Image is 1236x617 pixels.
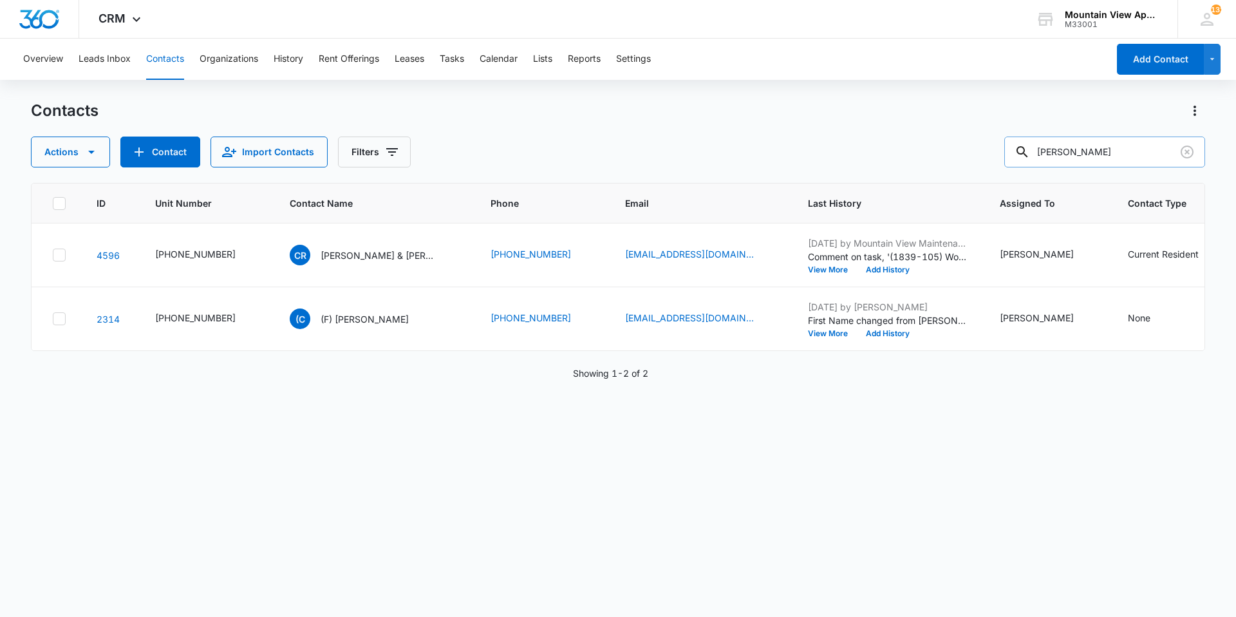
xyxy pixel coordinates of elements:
button: Actions [31,137,110,167]
p: Comment on task, '(1839-105) Work Order ' "Everything fixed no further action needed" [808,250,969,263]
button: Leases [395,39,424,80]
button: Clear [1177,142,1197,162]
button: Filters [338,137,411,167]
button: Reports [568,39,601,80]
span: Contact Type [1128,196,1203,210]
div: Unit Number - 545-1839-105 - Select to Edit Field [155,247,259,263]
div: None [1128,311,1150,325]
button: Settings [616,39,651,80]
button: Lists [533,39,552,80]
div: Phone - (970) 318-0649 - Select to Edit Field [491,311,594,327]
button: Contacts [146,39,184,80]
a: [EMAIL_ADDRESS][DOMAIN_NAME] [625,311,754,325]
button: Organizations [200,39,258,80]
button: View More [808,266,857,274]
div: Assigned To - Makenna Berry - Select to Edit Field [1000,311,1097,327]
button: Rent Offerings [319,39,379,80]
a: Navigate to contact details page for (F) Charles E Ramsell [97,314,120,325]
div: Contact Name - (F) Charles E Ramsell - Select to Edit Field [290,308,432,329]
a: [EMAIL_ADDRESS][DOMAIN_NAME] [625,247,754,261]
div: Email - Charliedabears@gmail.com - Select to Edit Field [625,247,777,263]
p: [DATE] by [PERSON_NAME] [808,300,969,314]
a: [PHONE_NUMBER] [491,247,571,261]
h1: Contacts [31,101,98,120]
div: notifications count [1211,5,1221,15]
input: Search Contacts [1004,137,1205,167]
a: Navigate to contact details page for Charles Ramsell & Mary Blakeslee [97,250,120,261]
button: Add History [857,266,919,274]
span: Email [625,196,758,210]
button: Add Contact [120,137,200,167]
div: Unit Number - 545-1865-304 - Select to Edit Field [155,311,259,327]
button: Add Contact [1117,44,1204,75]
span: 132 [1211,5,1221,15]
button: Actions [1184,100,1205,121]
button: Tasks [440,39,464,80]
span: Last History [808,196,950,210]
div: [PHONE_NUMBER] [155,247,236,261]
div: [PERSON_NAME] [1000,247,1074,261]
p: Showing 1-2 of 2 [573,366,648,380]
div: Contact Type - Current Resident - Select to Edit Field [1128,247,1222,263]
div: Contact Type - None - Select to Edit Field [1128,311,1174,327]
button: Import Contacts [211,137,328,167]
a: [PHONE_NUMBER] [491,311,571,325]
button: Calendar [480,39,518,80]
span: Phone [491,196,576,210]
div: account id [1065,20,1159,29]
button: Overview [23,39,63,80]
p: [PERSON_NAME] & [PERSON_NAME] [321,249,436,262]
button: View More [808,330,857,337]
p: [DATE] by Mountain View Maintenance [808,236,969,250]
span: ID [97,196,106,210]
div: Assigned To - Makenna Berry - Select to Edit Field [1000,247,1097,263]
div: account name [1065,10,1159,20]
button: Add History [857,330,919,337]
span: CRM [98,12,126,25]
div: Phone - (970) 318-0649 - Select to Edit Field [491,247,594,263]
p: (F) [PERSON_NAME] [321,312,409,326]
span: CR [290,245,310,265]
span: Assigned To [1000,196,1078,210]
div: [PHONE_NUMBER] [155,311,236,325]
span: Unit Number [155,196,259,210]
span: (C [290,308,310,329]
span: Contact Name [290,196,441,210]
div: Current Resident [1128,247,1199,261]
div: Email - Charliedabears@gmail.com - Select to Edit Field [625,311,777,327]
div: Contact Name - Charles Ramsell & Mary Blakeslee - Select to Edit Field [290,245,460,265]
div: [PERSON_NAME] [1000,311,1074,325]
button: Leads Inbox [79,39,131,80]
button: History [274,39,303,80]
p: First Name changed from [PERSON_NAME] to ([PERSON_NAME]. [808,314,969,327]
